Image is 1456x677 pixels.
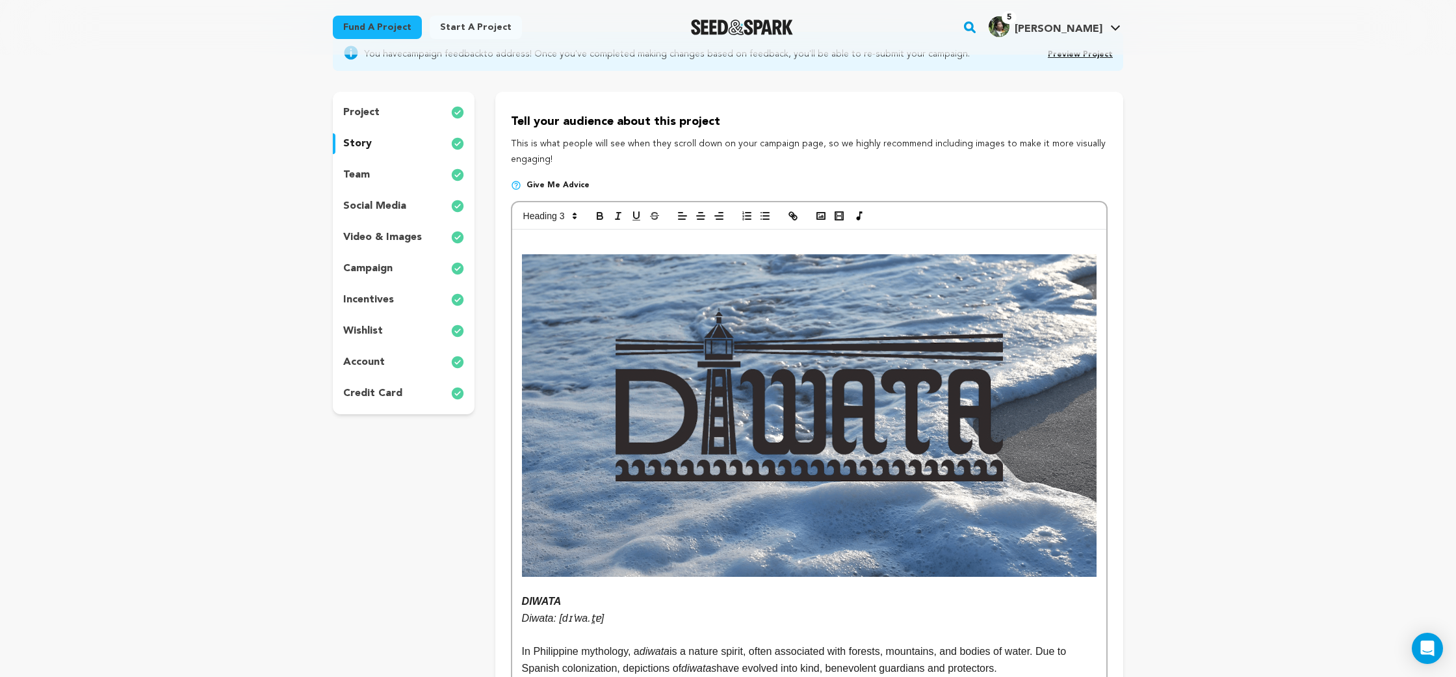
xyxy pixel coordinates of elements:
[333,165,474,185] button: team
[640,646,645,657] em: d
[989,16,1009,37] img: 85a4436b0cd5ff68.jpg
[343,386,402,401] p: credit card
[333,133,474,154] button: story
[522,254,1097,577] img: 1758143051-Screenshot%202025-09-17%20at%201.58.18%E2%80%AFPM-min.png
[333,196,474,217] button: social media
[645,646,669,657] em: iwata
[451,292,464,308] img: check-circle-full.svg
[522,643,1097,676] p: is a nature spirit, often associated with forests, mountains, and bodies of water. Due to Spanish...
[989,16,1102,37] div: Shea F.'s Profile
[1412,633,1443,664] div: Open Intercom Messenger
[333,258,474,279] button: campaign
[511,180,521,191] img: help-circle.svg
[681,663,716,674] em: diwatas
[451,354,464,370] img: check-circle-full.svg
[343,198,406,214] p: social media
[451,261,464,276] img: check-circle-full.svg
[343,230,422,245] p: video & images
[343,354,385,370] p: account
[986,14,1123,37] a: Shea F.'s Profile
[691,20,793,35] a: Seed&Spark Homepage
[343,136,372,152] p: story
[451,167,464,183] img: check-circle-full.svg
[522,596,562,607] em: DIWATA
[1048,51,1113,59] a: Preview Project
[526,180,590,191] span: Give me advice
[343,292,394,308] p: incentives
[343,261,393,276] p: campaign
[333,352,474,373] button: account
[333,383,474,404] button: credit card
[511,137,1108,168] p: This is what people will see when they scroll down on your campaign page, so we highly recommend ...
[343,105,380,120] p: project
[451,323,464,339] img: check-circle-full.svg
[451,386,464,401] img: check-circle-full.svg
[511,113,1108,131] p: Tell your audience about this project
[333,321,474,341] button: wishlist
[343,323,383,339] p: wishlist
[333,227,474,248] button: video & images
[522,613,604,624] em: Diwata: [dɪˈwa.t̪ɐ]
[333,289,474,310] button: incentives
[343,167,370,183] p: team
[986,14,1123,41] span: Shea F.'s Profile
[522,646,640,657] span: In Philippine mythology, a
[333,16,422,39] a: Fund a project
[1015,24,1102,34] span: [PERSON_NAME]
[1002,11,1017,24] span: 5
[430,16,522,39] a: Start a project
[691,20,793,35] img: Seed&Spark Logo Dark Mode
[451,136,464,152] img: check-circle-full.svg
[333,102,474,123] button: project
[451,105,464,120] img: check-circle-full.svg
[451,198,464,214] img: check-circle-full.svg
[451,230,464,245] img: check-circle-full.svg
